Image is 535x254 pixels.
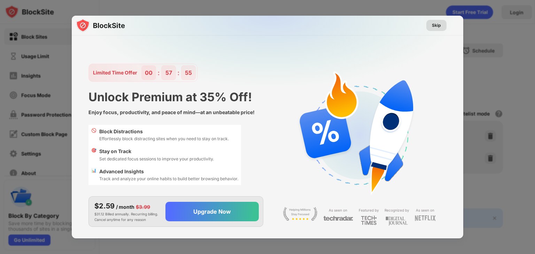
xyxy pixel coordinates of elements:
img: light-techtimes.svg [361,215,377,225]
div: Featured by [359,207,379,214]
div: Recognized by [385,207,409,214]
img: light-techradar.svg [323,215,353,221]
div: 🎯 [91,148,96,162]
img: light-stay-focus.svg [283,207,318,221]
div: Skip [432,22,441,29]
div: 📊 [91,168,96,182]
div: / month [116,203,134,211]
div: Track and analyze your online habits to build better browsing behavior. [99,175,238,182]
div: Advanced Insights [99,168,238,175]
div: $3.99 [136,203,150,211]
div: Upgrade Now [193,208,231,215]
div: Set dedicated focus sessions to improve your productivity. [99,156,214,162]
img: light-digital-journal.svg [386,215,408,227]
div: $2.59 [94,201,115,211]
div: $31.12 Billed annually. Recurring billing. Cancel anytime for any reason [94,201,160,222]
div: As seen on [416,207,434,214]
img: gradient.svg [76,16,467,153]
img: light-netflix.svg [415,215,436,221]
div: As seen on [329,207,347,214]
